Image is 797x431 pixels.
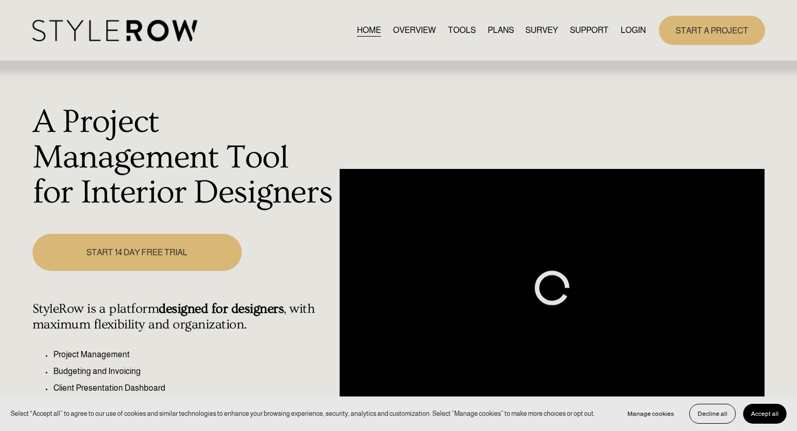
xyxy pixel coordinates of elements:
[743,404,787,424] button: Accept all
[53,382,334,394] p: Client Presentation Dashboard
[32,301,334,333] h4: StyleRow is a platform , with maximum flexibility and organization.
[689,404,736,424] button: Decline all
[525,24,558,38] a: SURVEY
[32,105,334,211] h1: A Project Management Tool for Interior Designers
[570,24,609,37] span: SUPPORT
[659,16,765,44] a: START A PROJECT
[620,404,682,424] button: Manage cookies
[159,301,284,316] strong: designed for designers
[627,410,674,417] span: Manage cookies
[32,234,242,271] a: START 14 DAY FREE TRIAL
[53,365,334,378] p: Budgeting and Invoicing
[32,20,197,41] img: StyleRow
[393,24,436,38] a: OVERVIEW
[357,24,381,38] a: HOME
[570,24,609,38] a: folder dropdown
[53,348,334,361] p: Project Management
[448,24,476,38] a: TOOLS
[488,24,514,38] a: PLANS
[751,410,779,417] span: Accept all
[698,410,727,417] span: Decline all
[621,24,646,38] a: LOGIN
[10,409,595,418] p: Select “Accept all” to agree to our use of cookies and similar technologies to enhance your brows...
